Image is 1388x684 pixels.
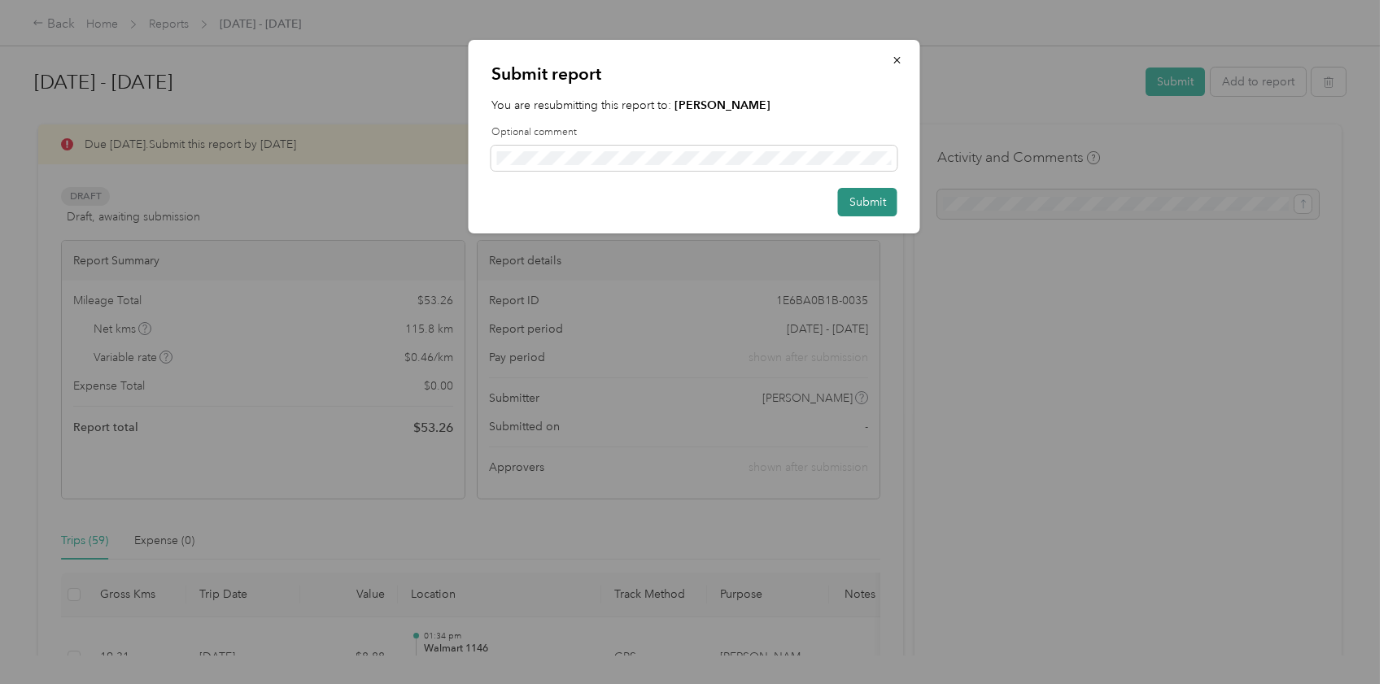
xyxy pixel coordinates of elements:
p: You are resubmitting this report to: [491,97,897,114]
label: Optional comment [491,125,897,140]
p: Submit report [491,63,897,85]
iframe: Everlance-gr Chat Button Frame [1297,593,1388,684]
button: Submit [838,188,897,216]
strong: [PERSON_NAME] [674,98,770,112]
